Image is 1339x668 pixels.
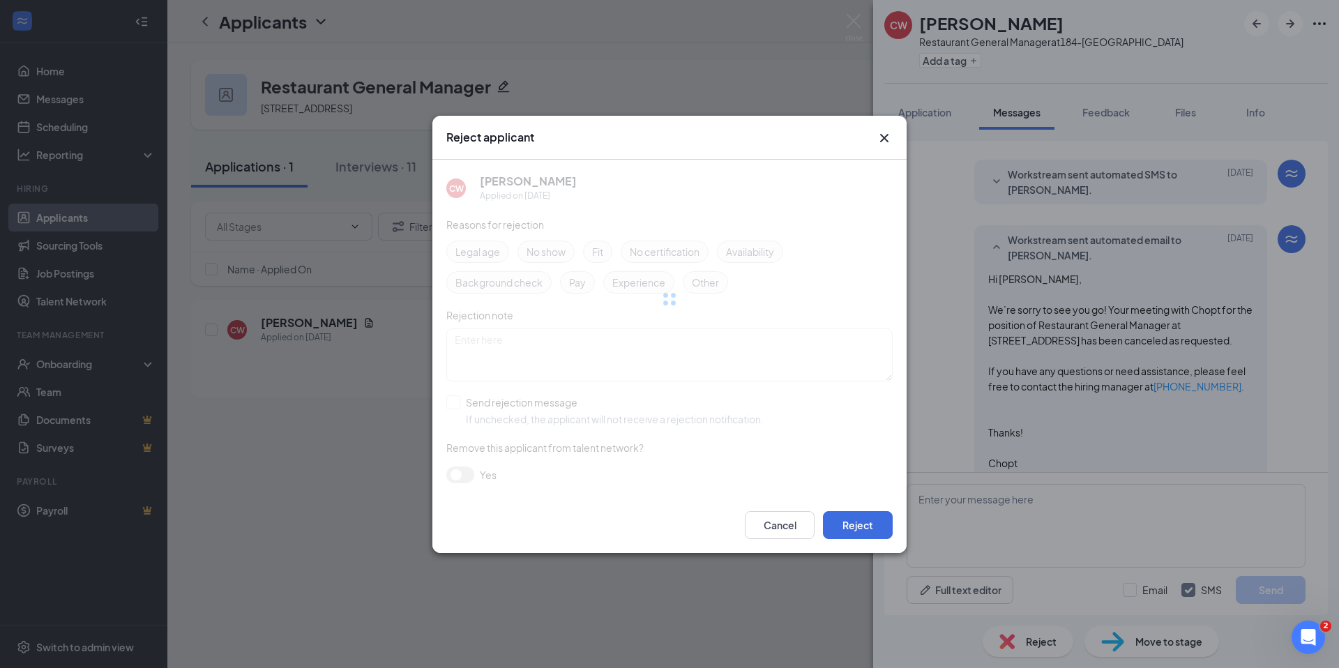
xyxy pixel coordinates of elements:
[446,130,534,145] h3: Reject applicant
[1320,621,1331,632] span: 2
[823,511,893,539] button: Reject
[876,130,893,146] svg: Cross
[876,130,893,146] button: Close
[1292,621,1325,654] iframe: Intercom live chat
[745,511,815,539] button: Cancel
